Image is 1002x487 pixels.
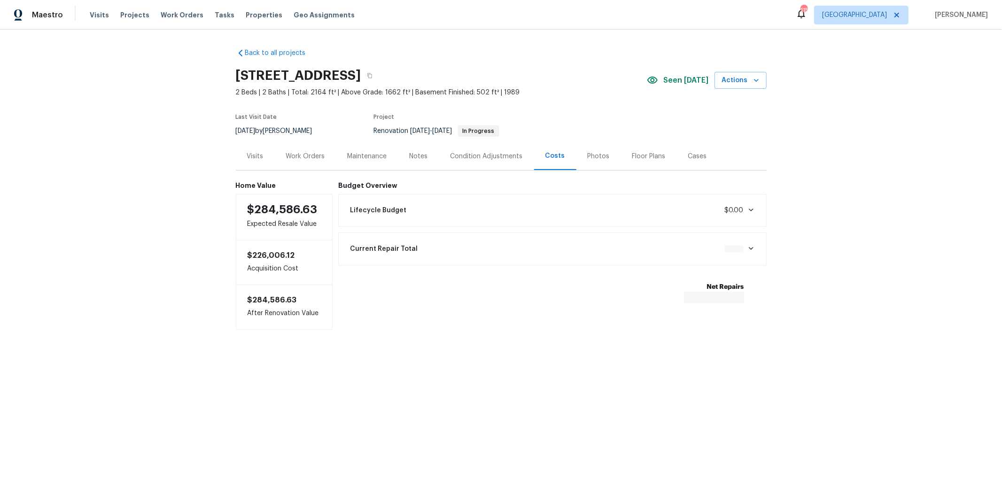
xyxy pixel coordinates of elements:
span: - [411,128,452,134]
div: Cases [688,152,707,161]
div: Notes [410,152,428,161]
span: [DATE] [236,128,256,134]
span: [DATE] [433,128,452,134]
div: Acquisition Cost [236,240,333,285]
div: Expected Resale Value [236,194,333,240]
span: Tasks [215,12,234,18]
div: Photos [588,152,610,161]
div: After Renovation Value [236,285,333,330]
span: Renovation [374,128,499,134]
div: Work Orders [286,152,325,161]
div: Costs [545,151,565,161]
span: [GEOGRAPHIC_DATA] [822,10,887,20]
span: Work Orders [161,10,203,20]
b: Net Repairs [684,282,744,292]
span: [DATE] [411,128,430,134]
button: Copy Address [361,67,378,84]
span: Seen [DATE] [664,76,709,85]
a: Back to all projects [236,48,326,58]
div: 115 [800,6,807,15]
span: Maestro [32,10,63,20]
button: Actions [715,72,767,89]
div: Visits [247,152,264,161]
span: $284,586.63 [248,204,318,215]
span: In Progress [459,128,498,134]
h6: Home Value [236,182,333,189]
span: Lifecycle Budget [350,206,406,215]
h2: [STREET_ADDRESS] [236,71,361,80]
h6: Budget Overview [338,182,767,189]
span: $226,006.12 [248,252,295,259]
span: [PERSON_NAME] [931,10,988,20]
div: Maintenance [348,152,387,161]
span: 2 Beds | 2 Baths | Total: 2164 ft² | Above Grade: 1662 ft² | Basement Finished: 502 ft² | 1989 [236,88,647,97]
span: Project [374,114,395,120]
span: $284,586.63 [248,296,297,304]
span: Current Repair Total [350,244,418,254]
span: Last Visit Date [236,114,277,120]
div: Floor Plans [632,152,666,161]
span: Geo Assignments [294,10,355,20]
span: Properties [246,10,282,20]
span: $0.00 [725,207,744,214]
span: Projects [120,10,149,20]
div: by [PERSON_NAME] [236,125,324,137]
div: Condition Adjustments [451,152,523,161]
span: Actions [722,75,759,86]
span: Visits [90,10,109,20]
